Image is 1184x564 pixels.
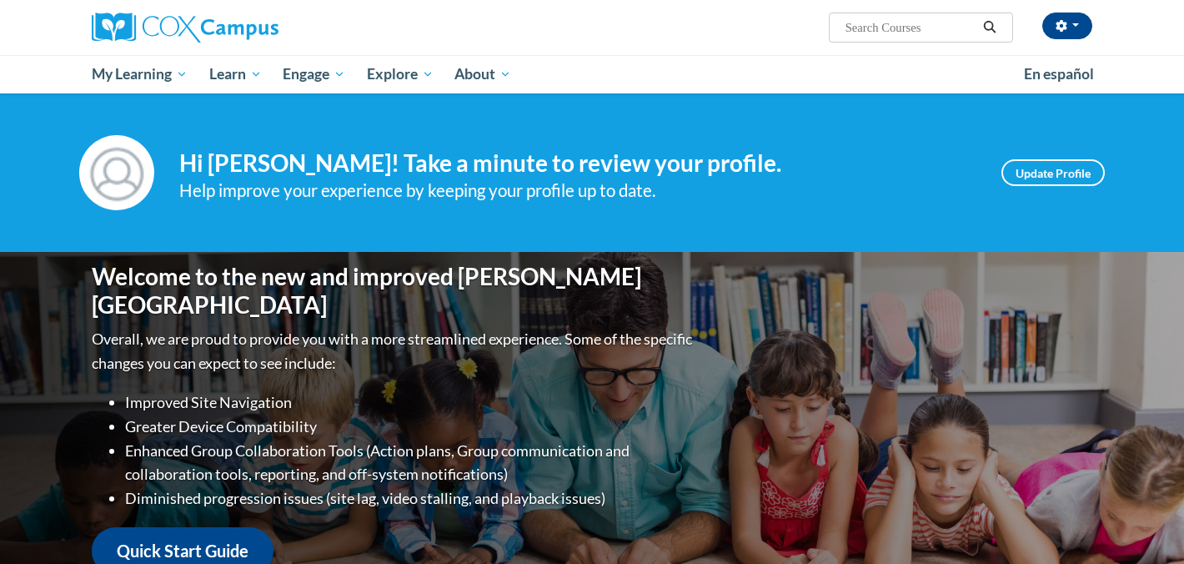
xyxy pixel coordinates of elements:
[1042,13,1092,39] button: Account Settings
[179,177,976,204] div: Help improve your experience by keeping your profile up to date.
[356,55,444,93] a: Explore
[79,135,154,210] img: Profile Image
[92,263,696,319] h1: Welcome to the new and improved [PERSON_NAME][GEOGRAPHIC_DATA]
[125,439,696,487] li: Enhanced Group Collaboration Tools (Action plans, Group communication and collaboration tools, re...
[444,55,523,93] a: About
[125,415,696,439] li: Greater Device Compatibility
[125,486,696,511] li: Diminished progression issues (site lag, video stalling, and playback issues)
[92,64,188,84] span: My Learning
[272,55,356,93] a: Engage
[283,64,345,84] span: Engage
[1024,65,1094,83] span: En español
[125,390,696,415] li: Improved Site Navigation
[92,13,409,43] a: Cox Campus
[198,55,273,93] a: Learn
[844,18,977,38] input: Search Courses
[81,55,198,93] a: My Learning
[367,64,434,84] span: Explore
[1001,159,1105,186] a: Update Profile
[1013,57,1105,92] a: En español
[92,13,278,43] img: Cox Campus
[454,64,511,84] span: About
[209,64,262,84] span: Learn
[977,18,1002,38] button: Search
[92,327,696,375] p: Overall, we are proud to provide you with a more streamlined experience. Some of the specific cha...
[179,149,976,178] h4: Hi [PERSON_NAME]! Take a minute to review your profile.
[67,55,1117,93] div: Main menu
[1117,497,1171,551] iframe: Button to launch messaging window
